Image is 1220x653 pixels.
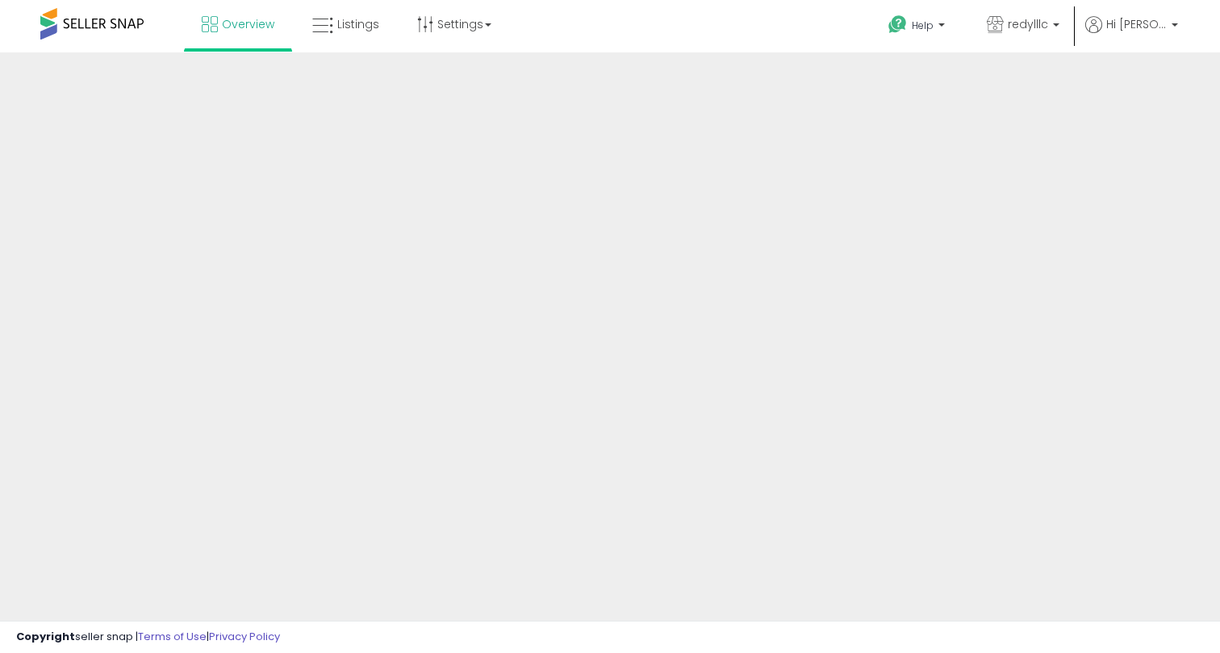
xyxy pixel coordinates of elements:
strong: Copyright [16,629,75,644]
span: Help [912,19,934,32]
a: Help [875,2,961,52]
span: Listings [337,16,379,32]
span: Overview [222,16,274,32]
a: Terms of Use [138,629,207,644]
span: redylllc [1008,16,1048,32]
span: Hi [PERSON_NAME] [1106,16,1167,32]
i: Get Help [888,15,908,35]
a: Hi [PERSON_NAME] [1085,16,1178,52]
div: seller snap | | [16,630,280,645]
a: Privacy Policy [209,629,280,644]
